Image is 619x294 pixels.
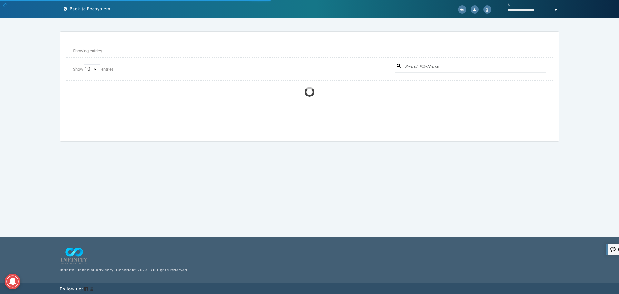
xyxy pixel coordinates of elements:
span: Back to Ecosystem [70,6,110,12]
span: Infinity Financial Advisory. Copyright 2023. All rights reserved. [60,267,189,273]
span: Follow us: [60,286,83,292]
input: Search File Name [395,61,546,73]
span: entries [90,48,102,54]
small: % [508,3,510,7]
span: Showing [73,48,89,54]
a: % [503,1,538,17]
span: entries [101,66,114,72]
img: Infinity Financial Advisory [60,247,89,265]
span: Show [73,66,83,72]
